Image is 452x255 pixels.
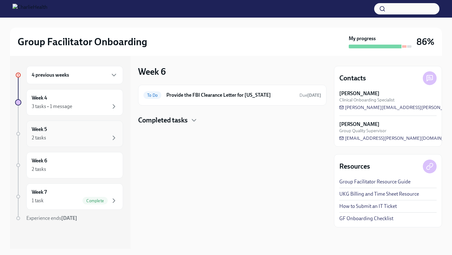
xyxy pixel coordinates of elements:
h6: Week 7 [32,189,47,196]
a: GF Onboarding Checklist [339,215,393,222]
a: Week 71 taskComplete [15,183,123,210]
strong: [DATE] [307,93,321,98]
strong: My progress [349,35,376,42]
div: 1 task [32,197,44,204]
span: Group Quality Supervisor [339,128,386,134]
a: Group Facilitator Resource Guide [339,178,411,185]
div: 4 previous weeks [26,66,123,84]
span: Due [299,93,321,98]
h4: Completed tasks [138,116,188,125]
a: To DoProvide the FBI Clearance Letter for [US_STATE]Due[DATE] [143,90,321,100]
h6: 4 previous weeks [32,72,69,79]
h4: Resources [339,162,370,171]
div: 3 tasks • 1 message [32,103,72,110]
strong: [DATE] [61,215,77,221]
a: Week 52 tasks [15,121,123,147]
div: 2 tasks [32,166,46,173]
h4: Contacts [339,73,366,83]
span: Clinical Onboarding Specialist [339,97,395,103]
span: To Do [143,93,161,98]
a: UKG Billing and Time Sheet Resource [339,191,419,198]
strong: [PERSON_NAME] [339,90,379,97]
h2: Group Facilitator Onboarding [18,35,147,48]
div: 2 tasks [32,134,46,141]
span: Experience ends [26,215,77,221]
h6: Week 5 [32,126,47,133]
a: Week 62 tasks [15,152,123,178]
span: Complete [83,198,108,203]
h3: 86% [417,36,434,47]
div: Completed tasks [138,116,326,125]
img: CharlieHealth [13,4,47,14]
strong: [PERSON_NAME] [339,121,379,128]
a: How to Submit an IT Ticket [339,203,397,210]
h3: Week 6 [138,66,166,77]
h6: Week 6 [32,157,47,164]
h6: Week 4 [32,95,47,101]
span: August 26th, 2025 09:00 [299,92,321,98]
h6: Provide the FBI Clearance Letter for [US_STATE] [166,92,294,99]
a: Week 43 tasks • 1 message [15,89,123,116]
